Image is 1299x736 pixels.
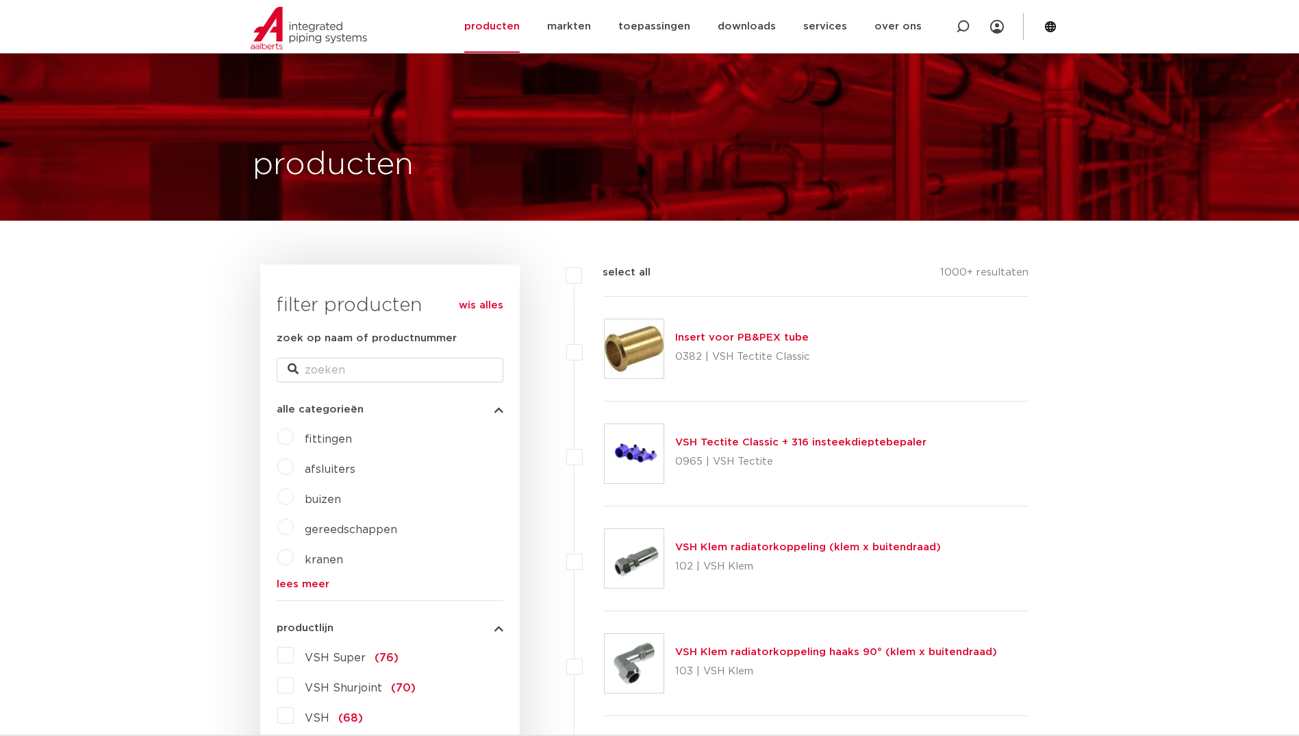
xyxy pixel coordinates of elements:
a: VSH Tectite Classic + 316 insteekdieptebepaler [675,437,926,447]
a: buizen [305,494,341,505]
img: Thumbnail for VSH Klem radiatorkoppeling (klem x buitendraad) [605,529,664,588]
button: alle categorieën [277,404,503,415]
p: 0965 | VSH Tectite [675,451,926,473]
span: (68) [338,713,363,724]
span: alle categorieën [277,404,364,415]
a: kranen [305,554,343,565]
img: Thumbnail for VSH Klem radiatorkoppeling haaks 90° (klem x buitendraad) [605,634,664,693]
a: lees meer [277,579,503,589]
img: Thumbnail for Insert voor PB&PEX tube [605,319,664,378]
img: Thumbnail for VSH Tectite Classic + 316 insteekdieptebepaler [605,424,664,483]
a: VSH Klem radiatorkoppeling haaks 90° (klem x buitendraad) [675,647,997,657]
label: select all [582,265,651,281]
span: productlijn [277,623,333,633]
h3: filter producten [277,292,503,319]
a: Insert voor PB&PEX tube [675,332,809,343]
button: productlijn [277,623,503,633]
span: (76) [375,652,399,663]
h1: producten [253,143,414,187]
label: zoek op naam of productnummer [277,330,457,347]
span: VSH Shurjoint [305,683,382,694]
p: 103 | VSH Klem [675,661,997,683]
a: wis alles [459,297,503,314]
span: VSH [305,713,329,724]
span: (70) [391,683,416,694]
p: 102 | VSH Klem [675,556,941,578]
a: VSH Klem radiatorkoppeling (klem x buitendraad) [675,542,941,552]
a: fittingen [305,434,352,445]
input: zoeken [277,358,503,382]
a: afsluiters [305,464,355,475]
span: VSH Super [305,652,366,663]
a: gereedschappen [305,524,397,535]
p: 1000+ resultaten [940,265,1029,286]
p: 0382 | VSH Tectite Classic [675,346,810,368]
